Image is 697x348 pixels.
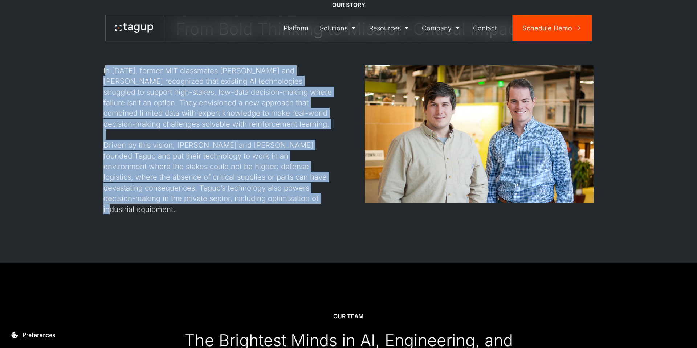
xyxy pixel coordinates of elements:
[278,15,314,41] a: Platform
[363,15,416,41] a: Resources
[333,312,364,320] div: Our team
[314,15,364,41] a: Solutions
[416,15,468,41] a: Company
[513,15,592,41] a: Schedule Demo
[473,23,497,33] div: Contact
[369,23,401,33] div: Resources
[103,65,332,214] div: In [DATE], former MIT classmates [PERSON_NAME] and [PERSON_NAME] recognized that existing AI tech...
[284,23,309,33] div: Platform
[23,331,55,339] div: Preferences
[522,23,572,33] div: Schedule Demo
[422,23,452,33] div: Company
[320,23,348,33] div: Solutions
[467,15,502,41] a: Contact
